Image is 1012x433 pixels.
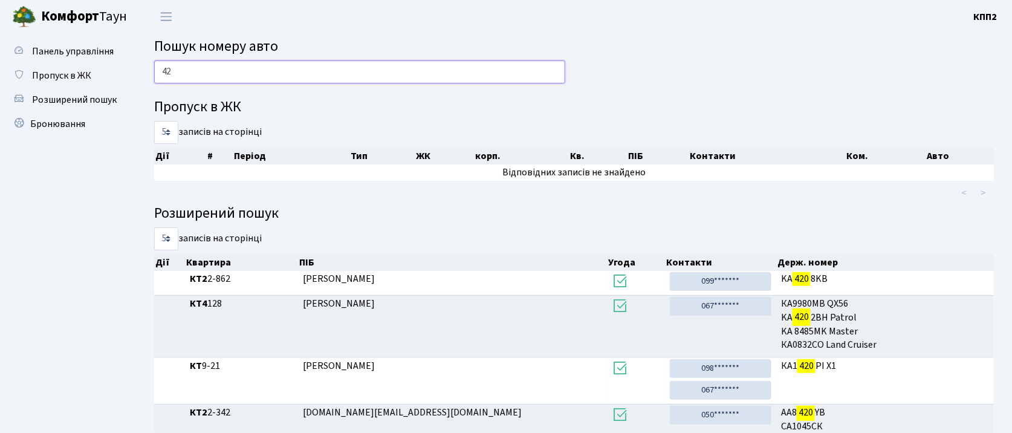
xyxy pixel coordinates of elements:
[154,148,206,164] th: Дії
[233,148,349,164] th: Період
[190,272,207,285] b: КТ2
[349,148,415,164] th: Тип
[190,406,207,419] b: КТ2
[206,148,233,164] th: #
[781,359,989,373] span: КА1 РІ X1
[190,406,293,420] span: 2-342
[6,63,127,88] a: Пропуск в ЖК
[154,205,994,223] h4: Розширений пошук
[303,297,375,310] span: [PERSON_NAME]
[12,5,36,29] img: logo.png
[32,93,117,106] span: Розширений пошук
[298,254,607,271] th: ПІБ
[781,272,989,286] span: KA 8KB
[154,121,262,144] label: записів на сторінці
[569,148,627,164] th: Кв.
[303,406,522,419] span: [DOMAIN_NAME][EMAIL_ADDRESS][DOMAIN_NAME]
[303,359,375,373] span: [PERSON_NAME]
[303,272,375,285] span: [PERSON_NAME]
[41,7,127,27] span: Таун
[154,164,994,181] td: Відповідних записів не знайдено
[151,7,181,27] button: Переключити навігацію
[793,270,811,287] mark: 420
[793,308,811,325] mark: 420
[665,254,777,271] th: Контакти
[607,254,665,271] th: Угода
[190,272,293,286] span: 2-862
[154,99,994,116] h4: Пропуск в ЖК
[6,88,127,112] a: Розширений пошук
[926,148,1007,164] th: Авто
[415,148,474,164] th: ЖК
[190,297,293,311] span: 128
[154,121,178,144] select: записів на сторінці
[32,69,91,82] span: Пропуск в ЖК
[781,297,989,352] span: КА9980МВ QX56 KA 2BH Patrol KA 8485MK Master КА0832СО Land Cruiser
[6,112,127,136] a: Бронювання
[41,7,99,26] b: Комфорт
[777,254,994,271] th: Держ. номер
[797,404,815,421] mark: 420
[32,45,114,58] span: Панель управління
[30,117,85,131] span: Бронювання
[154,36,278,57] span: Пошук номеру авто
[6,39,127,63] a: Панель управління
[845,148,926,164] th: Ком.
[474,148,569,164] th: корп.
[190,297,207,310] b: КТ4
[154,227,178,250] select: записів на сторінці
[190,359,293,373] span: 9-21
[627,148,689,164] th: ПІБ
[185,254,298,271] th: Квартира
[154,254,185,271] th: Дії
[974,10,997,24] a: КПП2
[797,357,816,374] mark: 420
[689,148,845,164] th: Контакти
[154,227,262,250] label: записів на сторінці
[190,359,202,373] b: КТ
[154,60,565,83] input: Пошук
